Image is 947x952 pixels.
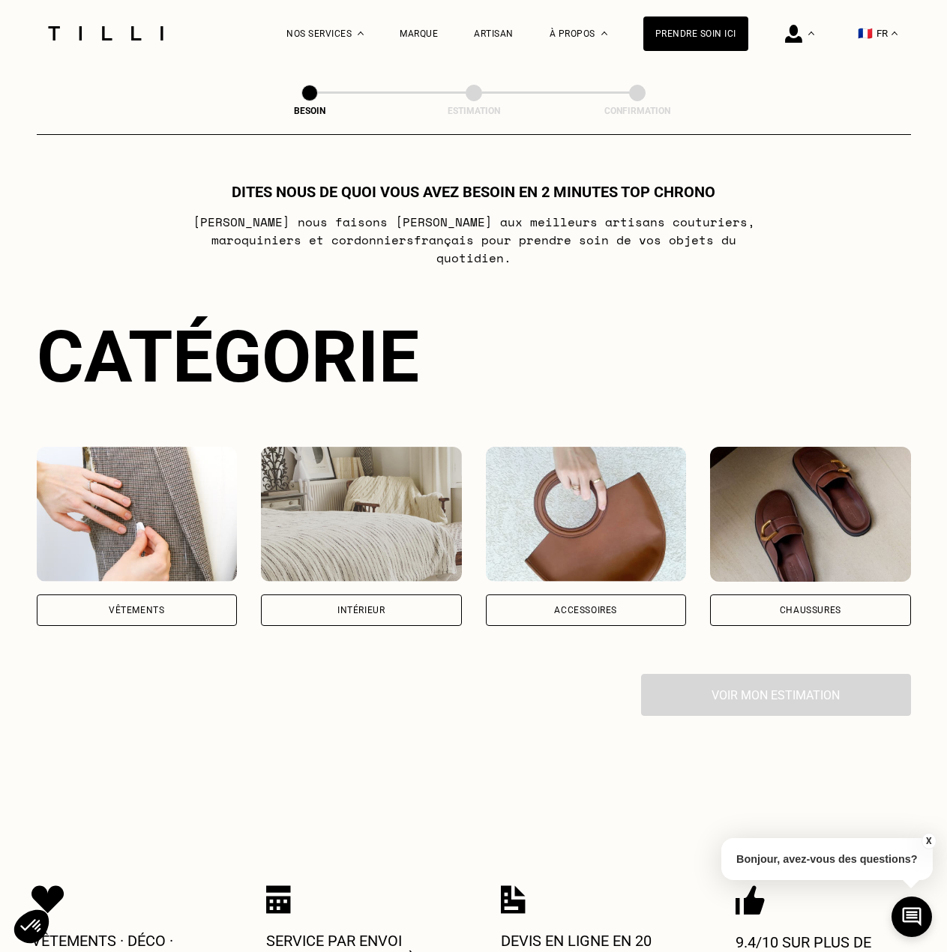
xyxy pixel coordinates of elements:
img: Accessoires [486,447,687,582]
p: [PERSON_NAME] nous faisons [PERSON_NAME] aux meilleurs artisans couturiers , maroquiniers et cord... [176,213,771,267]
button: X [921,833,936,849]
img: menu déroulant [892,31,898,35]
img: Icon [501,885,526,914]
div: Chaussures [780,606,841,615]
h1: Dites nous de quoi vous avez besoin en 2 minutes top chrono [232,183,715,201]
div: Estimation [399,106,549,116]
a: Artisan [474,28,514,39]
img: Icon [31,885,64,914]
span: 🇫🇷 [858,26,873,40]
div: Besoin [235,106,385,116]
div: Confirmation [562,106,712,116]
img: Icon [736,885,765,915]
a: Prendre soin ici [643,16,748,51]
img: Chaussures [710,447,911,582]
div: Vêtements [109,606,164,615]
div: Accessoires [554,606,617,615]
img: Icon [266,885,291,914]
p: Bonjour, avez-vous des questions? [721,838,933,880]
img: Menu déroulant [808,31,814,35]
img: Logo du service de couturière Tilli [43,26,169,40]
img: icône connexion [785,25,802,43]
a: Marque [400,28,438,39]
div: Intérieur [337,606,385,615]
div: Catégorie [37,315,911,399]
img: Menu déroulant à propos [601,31,607,35]
img: Vêtements [37,447,238,582]
img: Menu déroulant [358,31,364,35]
img: Intérieur [261,447,462,582]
